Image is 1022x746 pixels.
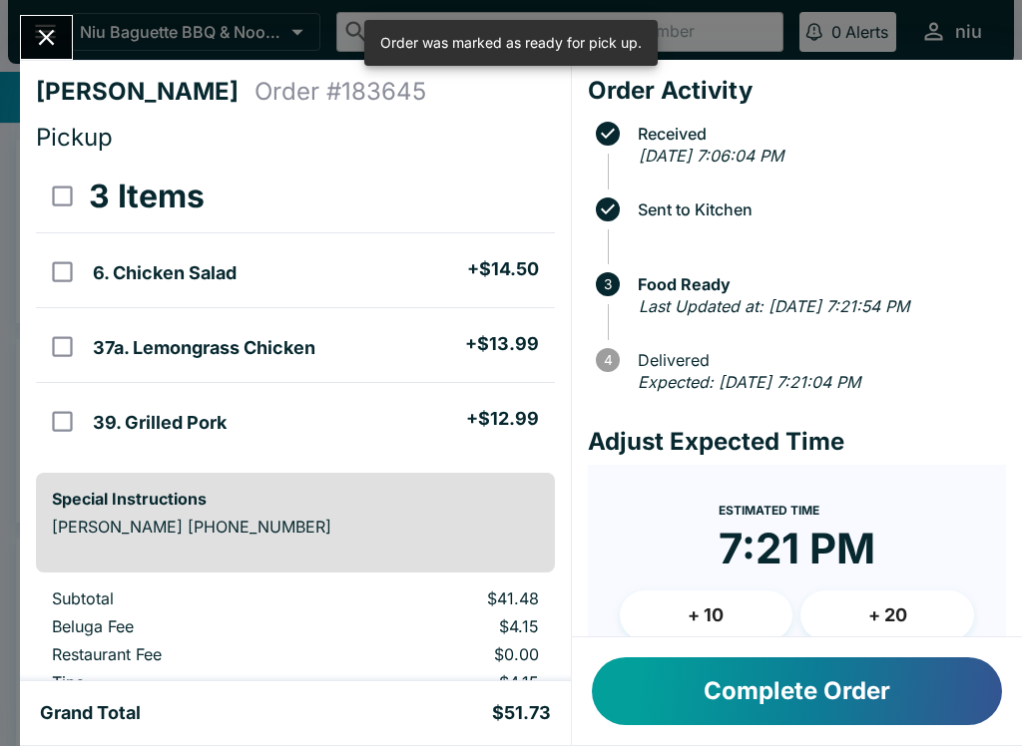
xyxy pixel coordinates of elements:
[255,77,426,107] h4: Order # 183645
[36,123,113,152] span: Pickup
[603,352,612,368] text: 4
[465,332,539,356] h5: + $13.99
[52,672,315,692] p: Tips
[36,161,555,457] table: orders table
[89,177,205,216] h3: 3 Items
[347,588,539,608] p: $41.48
[588,427,1006,457] h4: Adjust Expected Time
[467,257,539,281] h5: + $14.50
[93,411,227,435] h5: 39. Grilled Pork
[52,644,315,664] p: Restaurant Fee
[347,644,539,664] p: $0.00
[40,701,141,725] h5: Grand Total
[52,489,539,509] h6: Special Instructions
[628,200,1006,218] span: Sent to Kitchen
[719,503,819,518] span: Estimated Time
[93,261,237,285] h5: 6. Chicken Salad
[719,523,875,574] time: 7:21 PM
[93,336,315,360] h5: 37a. Lemongrass Chicken
[36,77,255,107] h4: [PERSON_NAME]
[604,276,612,292] text: 3
[36,588,555,728] table: orders table
[628,275,1006,293] span: Food Ready
[492,701,551,725] h5: $51.73
[380,26,642,60] div: Order was marked as ready for pick up.
[639,296,909,316] em: Last Updated at: [DATE] 7:21:54 PM
[638,372,860,392] em: Expected: [DATE] 7:21:04 PM
[639,146,783,166] em: [DATE] 7:06:04 PM
[52,616,315,636] p: Beluga Fee
[52,517,539,537] p: [PERSON_NAME] [PHONE_NUMBER]
[347,616,539,636] p: $4.15
[800,590,974,640] button: + 20
[466,407,539,431] h5: + $12.99
[21,16,72,59] button: Close
[628,125,1006,143] span: Received
[347,672,539,692] p: $4.15
[52,588,315,608] p: Subtotal
[592,657,1002,725] button: Complete Order
[628,351,1006,369] span: Delivered
[620,590,793,640] button: + 10
[588,76,1006,106] h4: Order Activity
